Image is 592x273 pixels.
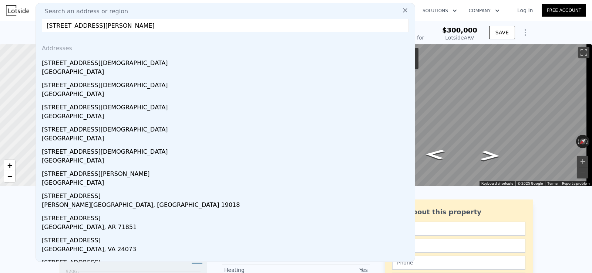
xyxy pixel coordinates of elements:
[392,239,525,253] input: Email
[42,189,412,201] div: [STREET_ADDRESS]
[42,211,412,223] div: [STREET_ADDRESS]
[4,171,15,182] a: Zoom out
[417,147,453,162] path: Go Northeast, S Church St
[42,90,412,100] div: [GEOGRAPHIC_DATA]
[442,34,477,41] div: Lotside ARV
[7,161,12,170] span: +
[577,156,588,167] button: Zoom in
[586,135,590,148] button: Rotate clockwise
[39,38,412,56] div: Addresses
[417,4,463,17] button: Solutions
[64,256,133,268] div: Price per Square Foot
[442,26,477,34] span: $300,000
[42,56,412,68] div: [STREET_ADDRESS][DEMOGRAPHIC_DATA]
[463,4,505,17] button: Company
[42,78,412,90] div: [STREET_ADDRESS][DEMOGRAPHIC_DATA]
[392,256,525,270] input: Phone
[339,44,592,186] div: Street View
[42,233,412,245] div: [STREET_ADDRESS]
[42,156,412,167] div: [GEOGRAPHIC_DATA]
[42,245,412,255] div: [GEOGRAPHIC_DATA], VA 24073
[42,255,412,267] div: [STREET_ADDRESS]
[489,26,515,39] button: SAVE
[42,19,409,32] input: Enter an address, city, region, neighborhood or zip code
[42,201,412,211] div: [PERSON_NAME][GEOGRAPHIC_DATA], [GEOGRAPHIC_DATA] 19018
[7,172,12,181] span: −
[542,4,586,17] a: Free Account
[392,207,525,217] div: Ask about this property
[42,122,412,134] div: [STREET_ADDRESS][DEMOGRAPHIC_DATA]
[6,5,29,16] img: Lotside
[547,181,558,185] a: Terms (opens in new tab)
[576,135,580,148] button: Rotate counterclockwise
[576,135,590,148] button: Reset the view
[339,44,592,186] div: Map
[472,149,509,163] path: Go Southwest, S Church St
[577,167,588,178] button: Zoom out
[42,134,412,144] div: [GEOGRAPHIC_DATA]
[39,7,128,16] span: Search an address or region
[42,178,412,189] div: [GEOGRAPHIC_DATA]
[481,181,513,186] button: Keyboard shortcuts
[4,160,15,171] a: Zoom in
[42,68,412,78] div: [GEOGRAPHIC_DATA]
[562,181,590,185] a: Report a problem
[578,47,589,58] button: Toggle fullscreen view
[42,112,412,122] div: [GEOGRAPHIC_DATA]
[42,223,412,233] div: [GEOGRAPHIC_DATA], AR 71851
[508,7,542,14] a: Log In
[518,181,543,185] span: © 2025 Google
[42,144,412,156] div: [STREET_ADDRESS][DEMOGRAPHIC_DATA]
[42,100,412,112] div: [STREET_ADDRESS][DEMOGRAPHIC_DATA]
[392,222,525,236] input: Name
[518,25,533,40] button: Show Options
[42,167,412,178] div: [STREET_ADDRESS][PERSON_NAME]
